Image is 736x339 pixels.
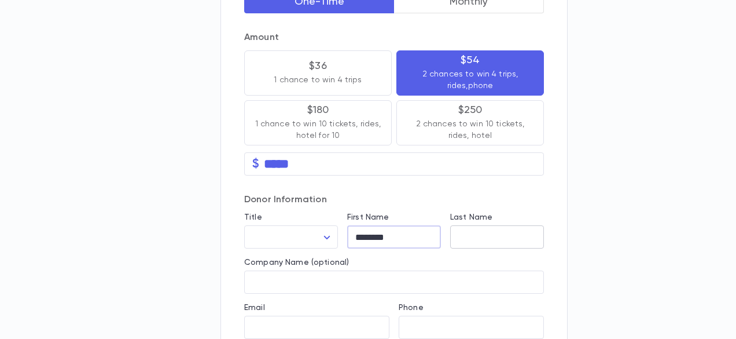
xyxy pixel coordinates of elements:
[244,194,544,206] p: Donor Information
[309,60,327,72] p: $36
[244,226,338,249] div: ​
[244,258,349,267] label: Company Name (optional)
[406,68,534,92] p: 2 chances to win 4 trips, rides,phone
[458,104,483,116] p: $250
[252,158,259,170] p: $
[244,303,265,312] label: Email
[406,118,534,141] p: 2 chances to win 10 tickets, rides, hotel
[244,213,262,222] label: Title
[396,100,544,145] button: $2502 chances to win 10 tickets, rides, hotel
[274,74,362,86] p: 1 chance to win 4 trips
[244,32,544,43] p: Amount
[399,303,424,312] label: Phone
[347,213,389,222] label: First Name
[254,118,382,141] p: 1 chance to win 10 tickets, rides, hotel for 10
[244,100,392,145] button: $1801 chance to win 10 tickets, rides, hotel for 10
[244,50,392,96] button: $361 chance to win 4 trips
[396,50,544,96] button: $542 chances to win 4 trips, rides,phone
[461,54,480,66] p: $54
[307,104,329,116] p: $180
[450,213,492,222] label: Last Name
